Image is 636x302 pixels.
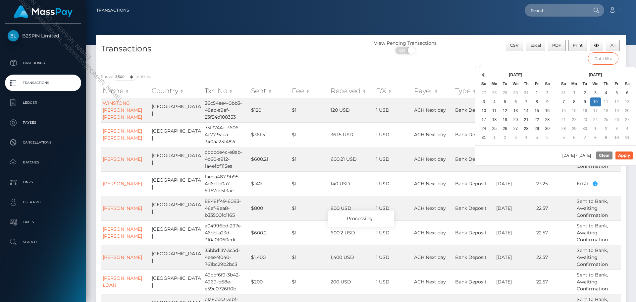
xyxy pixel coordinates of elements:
[203,220,249,245] td: a04996bd-297e-46dd-a23d-310a0f060cdc
[542,89,553,97] td: 2
[414,181,446,187] span: ACH Next day
[606,40,620,51] button: All
[374,98,412,122] td: 1 USD
[103,275,142,288] a: [PERSON_NAME] LOAN
[290,98,329,122] td: $1
[150,220,203,245] td: [GEOGRAPHIC_DATA]
[5,114,81,131] a: Payees
[622,115,633,124] td: 27
[590,89,601,97] td: 3
[611,89,622,97] td: 5
[8,237,79,247] p: Search
[8,30,19,41] img: B2SPIN Limited
[489,106,500,115] td: 11
[14,5,73,18] img: MassPay Logo
[525,4,587,17] input: Search...
[601,89,611,97] td: 4
[103,254,142,260] a: [PERSON_NAME]
[575,270,621,294] td: Sent to Bank, Awaiting Confirmation
[510,124,521,133] td: 27
[495,171,535,196] td: [DATE]
[103,205,142,211] a: [PERSON_NAME]
[103,156,142,162] a: [PERSON_NAME]
[249,220,290,245] td: $600.2
[532,89,542,97] td: 1
[521,89,532,97] td: 31
[622,124,633,133] td: 4
[569,97,580,106] td: 8
[329,122,374,147] td: 361.5 USD
[542,115,553,124] td: 23
[203,196,249,220] td: 88481f49-6083-46ef-9ea8-b33500fc1165
[500,115,510,124] td: 19
[500,89,510,97] td: 29
[489,115,500,124] td: 18
[610,43,615,48] span: All
[479,89,489,97] td: 27
[573,43,583,48] span: Print
[374,196,412,220] td: 1 USD
[611,124,622,133] td: 3
[203,122,249,147] td: 75f3744c-3606-4e77-9aca-340aa231487c
[558,115,569,124] td: 21
[328,211,394,227] div: Processing...
[453,270,495,294] td: Bank Deposit
[329,171,374,196] td: 140 USD
[575,245,621,270] td: Sent to Bank, Awaiting Confirmation
[622,80,633,89] th: Sa
[414,279,446,285] span: ACH Next day
[150,147,203,171] td: [GEOGRAPHIC_DATA]
[103,128,142,141] a: [PERSON_NAME] [PERSON_NAME]
[500,80,510,89] th: Tu
[414,205,446,211] span: ACH Next day
[249,147,290,171] td: $600.21
[5,194,81,211] a: User Profile
[203,171,249,196] td: faeca487-9b95-4d6d-b0a7-5ff57dc5f3ae
[395,47,411,54] span: ON
[249,196,290,220] td: $800
[329,147,374,171] td: 600.21 USD
[575,196,621,220] td: Sent to Bank, Awaiting Confirmation
[453,171,495,196] td: Bank Deposit
[530,43,541,48] span: Excel
[103,181,142,187] a: [PERSON_NAME]
[374,84,412,97] th: F/X: activate to sort column ascending
[580,115,590,124] td: 23
[150,270,203,294] td: [GEOGRAPHIC_DATA]
[580,89,590,97] td: 2
[8,58,79,68] p: Dashboard
[101,43,356,55] h4: Transactions
[101,84,150,97] th: Name: activate to sort column ascending
[479,97,489,106] td: 3
[329,270,374,294] td: 200 USD
[5,94,81,111] a: Ledger
[535,270,575,294] td: 22:57
[569,80,580,89] th: Mo
[5,154,81,171] a: Batches
[150,196,203,220] td: [GEOGRAPHIC_DATA]
[495,245,535,270] td: [DATE]
[510,106,521,115] td: 13
[510,89,521,97] td: 30
[521,115,532,124] td: 21
[535,220,575,245] td: 22:57
[8,157,79,167] p: Batches
[580,80,590,89] th: Tu
[542,80,553,89] th: Sa
[329,245,374,270] td: 1,400 USD
[580,124,590,133] td: 30
[532,133,542,142] td: 5
[611,80,622,89] th: Fr
[150,171,203,196] td: [GEOGRAPHIC_DATA]
[548,40,566,51] button: PDF
[489,71,542,80] th: [DATE]
[542,97,553,106] td: 9
[580,106,590,115] td: 16
[5,174,81,191] a: Links
[249,84,290,97] th: Sent: activate to sort column ascending
[575,220,621,245] td: Sent to Bank, Awaiting Confirmation
[590,40,604,51] button: Column visibility
[542,133,553,142] td: 6
[479,80,489,89] th: Su
[203,270,249,294] td: 49cbf6f9-3b42-4969-b68e-e59c0726ff0b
